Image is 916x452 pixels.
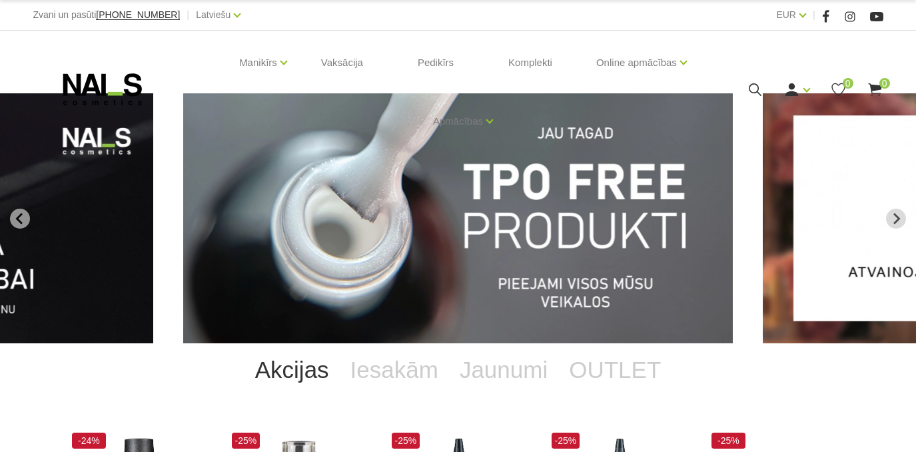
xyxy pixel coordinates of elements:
li: 1 of 14 [183,93,733,343]
a: Jaunumi [449,343,558,397]
a: EUR [776,7,796,23]
a: [PHONE_NUMBER] [96,10,180,20]
a: OUTLET [558,343,672,397]
a: Online apmācības [596,36,677,89]
span: [PHONE_NUMBER] [96,9,180,20]
span: -24% [72,433,107,449]
a: Iesakām [340,343,449,397]
a: 0 [830,81,847,98]
button: Go to last slide [10,209,30,229]
a: Latviešu [196,7,230,23]
a: Apmācības [433,95,483,148]
div: Zvani un pasūti [33,7,180,23]
a: Vaksācija [310,31,374,95]
a: Manikīrs [239,36,277,89]
button: Next slide [886,209,906,229]
span: | [813,7,815,23]
a: 0 [867,81,883,98]
span: 0 [879,78,890,89]
span: -25% [552,433,580,449]
span: -25% [392,433,420,449]
span: -25% [711,433,746,449]
a: Akcijas [244,343,340,397]
a: Pedikīrs [407,31,464,95]
span: | [187,7,189,23]
span: 0 [843,78,853,89]
span: -25% [232,433,260,449]
a: Komplekti [498,31,563,95]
